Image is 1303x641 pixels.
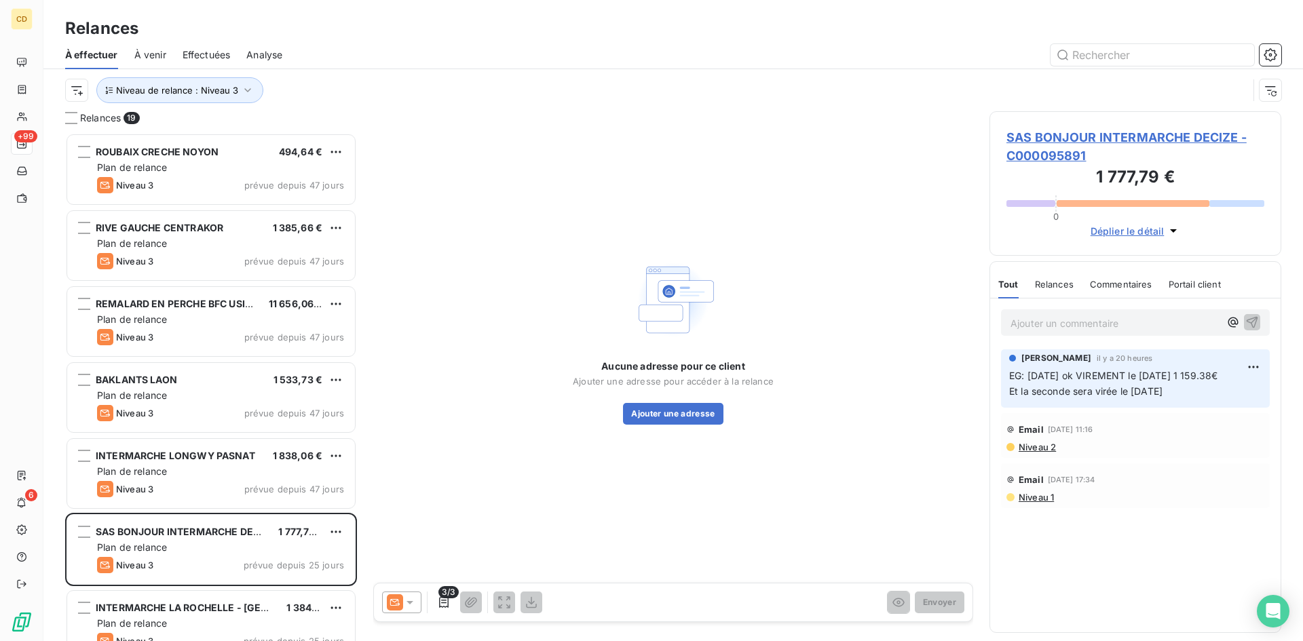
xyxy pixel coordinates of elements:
span: Niveau 1 [1017,492,1054,503]
span: prévue depuis 47 jours [244,180,344,191]
span: RIVE GAUCHE CENTRAKOR [96,222,223,233]
span: Aucune adresse pour ce client [601,360,744,373]
span: Plan de relance [97,161,167,173]
img: Logo LeanPay [11,611,33,633]
button: Ajouter une adresse [623,403,723,425]
span: 0 [1053,211,1059,222]
span: 1 533,73 € [273,374,323,385]
span: 1 838,06 € [273,450,323,461]
span: Plan de relance [97,237,167,249]
span: [PERSON_NAME] [1021,352,1091,364]
span: INTERMARCHE LONGWY PASNAT [96,450,255,461]
span: Ajouter une adresse pour accéder à la relance [573,376,774,387]
span: Commentaires [1090,279,1152,290]
span: Analyse [246,48,282,62]
span: Email [1019,474,1044,485]
h3: 1 777,79 € [1006,165,1264,192]
span: prévue depuis 47 jours [244,332,344,343]
span: Relances [80,111,121,125]
span: Portail client [1169,279,1221,290]
span: Niveau 3 [116,408,153,419]
span: 3/3 [438,586,459,598]
span: Déplier le détail [1091,224,1165,238]
span: 494,64 € [279,146,322,157]
span: Plan de relance [97,465,167,477]
span: REMALARD EN PERCHE BFC USINE [96,298,259,309]
span: Niveau 3 [116,560,153,570]
button: Envoyer [915,591,964,613]
span: BAKLANTS LAON [96,374,177,385]
div: CD [11,8,33,30]
span: Niveau 3 [116,180,153,191]
span: prévue depuis 47 jours [244,408,344,419]
button: Niveau de relance : Niveau 3 [96,77,263,103]
span: +99 [14,130,37,142]
span: SAS BONJOUR INTERMARCHE DECIZE [96,526,276,537]
span: prévue depuis 47 jours [244,256,344,267]
span: 19 [124,112,139,124]
span: prévue depuis 25 jours [244,560,344,570]
span: [DATE] 11:16 [1048,425,1093,433]
span: Plan de relance [97,313,167,325]
span: ROUBAIX CRECHE NOYON [96,146,219,157]
div: grid [65,133,357,641]
span: Niveau 3 [116,256,153,267]
div: Open Intercom Messenger [1257,595,1289,627]
button: Déplier le détail [1087,223,1185,239]
span: Plan de relance [97,541,167,553]
span: Plan de relance [97,389,167,401]
span: Niveau 3 [116,332,153,343]
span: EG: [DATE] ok VIREMENT le [DATE] 1 159.38€ Et la seconde sera virée le [DATE] [1009,370,1217,397]
span: 6 [25,489,37,501]
span: Niveau 2 [1017,442,1056,452]
span: Tout [998,279,1019,290]
span: SAS BONJOUR INTERMARCHE DECIZE - C000095891 [1006,128,1264,165]
span: Niveau 3 [116,484,153,494]
span: prévue depuis 47 jours [244,484,344,494]
span: Relances [1035,279,1074,290]
span: il y a 20 heures [1097,354,1152,362]
span: À effectuer [65,48,118,62]
span: 11 656,06 € [269,298,323,309]
img: Empty state [630,256,717,343]
span: 1 385,66 € [273,222,323,233]
span: Effectuées [183,48,231,62]
span: 1 777,79 € [278,526,324,537]
span: À venir [134,48,166,62]
span: Plan de relance [97,617,167,629]
span: [DATE] 17:34 [1048,475,1095,484]
span: Email [1019,424,1044,435]
h3: Relances [65,16,138,41]
input: Rechercher [1051,44,1254,66]
span: INTERMARCHE LA ROCHELLE - [GEOGRAPHIC_DATA] [96,602,344,613]
span: 1 384,87 € [286,602,336,613]
span: Niveau de relance : Niveau 3 [116,85,238,96]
